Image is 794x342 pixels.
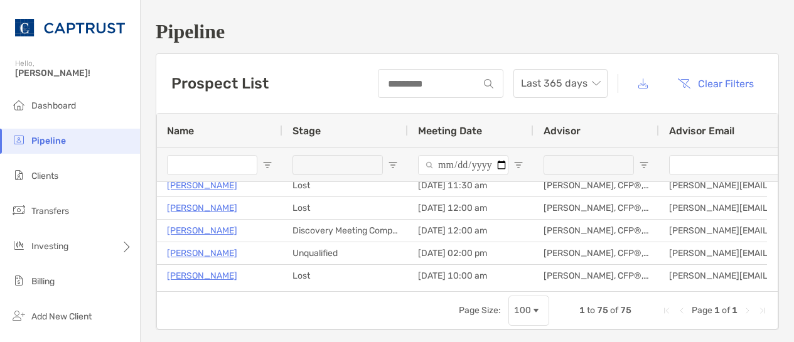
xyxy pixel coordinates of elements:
[587,305,595,316] span: to
[722,305,730,316] span: of
[597,305,608,316] span: 75
[714,305,720,316] span: 1
[610,305,618,316] span: of
[167,155,257,175] input: Name Filter Input
[669,125,734,137] span: Advisor Email
[282,242,408,264] div: Unqualified
[513,160,523,170] button: Open Filter Menu
[408,242,534,264] div: [DATE] 02:00 pm
[408,220,534,242] div: [DATE] 12:00 am
[11,132,26,147] img: pipeline icon
[262,160,272,170] button: Open Filter Menu
[282,265,408,287] div: Lost
[167,125,194,137] span: Name
[484,79,493,88] img: input icon
[292,125,321,137] span: Stage
[31,276,55,287] span: Billing
[15,5,125,50] img: CAPTRUST Logo
[639,160,649,170] button: Open Filter Menu
[167,178,237,193] a: [PERSON_NAME]
[534,265,659,287] div: [PERSON_NAME], CFP®, CLU®
[282,197,408,219] div: Lost
[31,136,66,146] span: Pipeline
[388,160,398,170] button: Open Filter Menu
[408,197,534,219] div: [DATE] 12:00 am
[156,20,779,43] h1: Pipeline
[282,174,408,196] div: Lost
[620,305,631,316] span: 75
[11,97,26,112] img: dashboard icon
[171,75,269,92] h3: Prospect List
[11,203,26,218] img: transfers icon
[677,306,687,316] div: Previous Page
[31,171,58,181] span: Clients
[459,305,501,316] div: Page Size:
[732,305,738,316] span: 1
[692,305,712,316] span: Page
[758,306,768,316] div: Last Page
[534,197,659,219] div: [PERSON_NAME], CFP®, CLU®
[418,125,482,137] span: Meeting Date
[15,68,132,78] span: [PERSON_NAME]!
[167,268,237,284] a: [PERSON_NAME]
[408,174,534,196] div: [DATE] 11:30 am
[167,245,237,261] a: [PERSON_NAME]
[11,168,26,183] img: clients icon
[534,220,659,242] div: [PERSON_NAME], CFP®, CLU®
[167,223,237,238] a: [PERSON_NAME]
[11,273,26,288] img: billing icon
[408,265,534,287] div: [DATE] 10:00 am
[418,155,508,175] input: Meeting Date Filter Input
[544,125,581,137] span: Advisor
[662,306,672,316] div: First Page
[743,306,753,316] div: Next Page
[31,100,76,111] span: Dashboard
[534,242,659,264] div: [PERSON_NAME], CFP®, CLU®
[31,241,68,252] span: Investing
[11,238,26,253] img: investing icon
[514,305,531,316] div: 100
[31,311,92,322] span: Add New Client
[508,296,549,326] div: Page Size
[668,70,763,97] button: Clear Filters
[31,206,69,216] span: Transfers
[282,220,408,242] div: Discovery Meeting Complete
[521,70,600,97] span: Last 365 days
[534,174,659,196] div: [PERSON_NAME], CFP®, CLU®
[579,305,585,316] span: 1
[167,200,237,216] a: [PERSON_NAME]
[11,308,26,323] img: add_new_client icon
